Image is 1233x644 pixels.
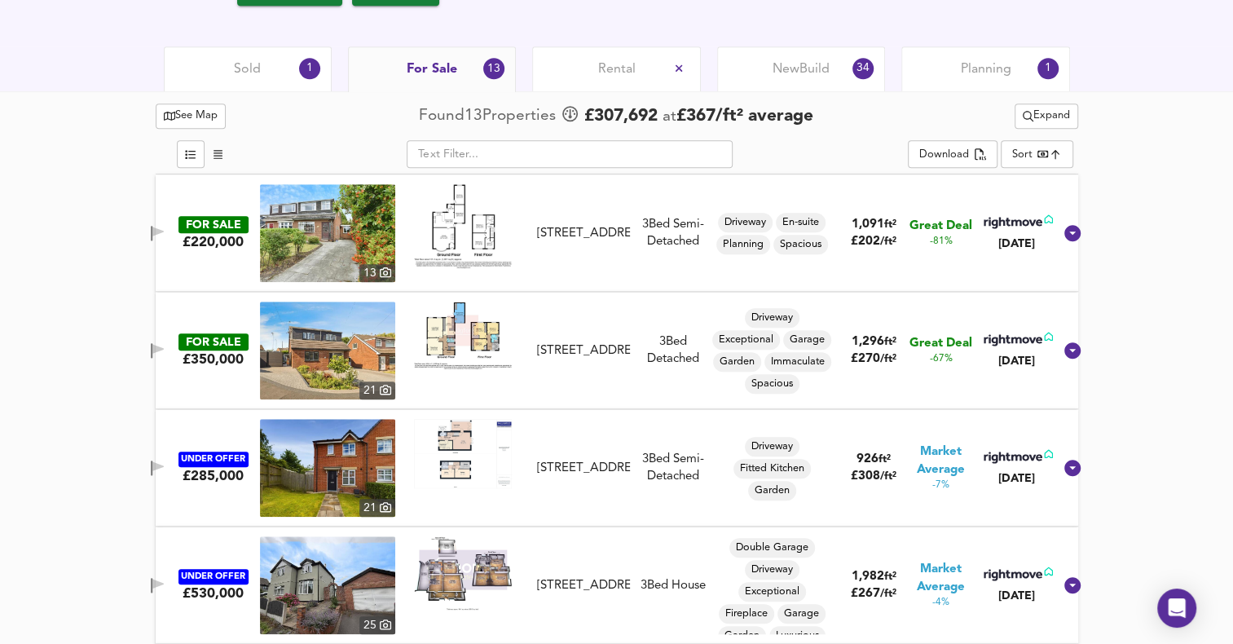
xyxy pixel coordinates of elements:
span: Planning [716,237,770,252]
span: £ 267 [851,588,896,600]
span: Planning [960,60,1011,78]
span: / ft² [880,589,896,599]
div: Spacious [745,374,799,394]
span: Immaculate [764,355,831,369]
span: Great Deal [909,218,972,235]
input: Text Filter... [407,140,733,168]
div: FOR SALE£220,000 property thumbnail 13 Floorplan[STREET_ADDRESS]3Bed Semi-DetachedDrivewayEn-suit... [156,174,1078,292]
span: Garden [713,355,761,369]
div: [DATE] [980,236,1053,252]
div: Driveway [745,437,799,457]
div: [STREET_ADDRESS] [537,460,630,477]
span: Garage [777,607,826,621]
div: UNDER OFFER [178,452,249,467]
a: property thumbnail 21 [260,419,395,517]
div: £530,000 [183,584,244,602]
span: En-suite [776,215,826,230]
span: Exceptional [738,584,806,599]
div: Exceptional [738,582,806,602]
svg: Show Details [1063,341,1082,360]
button: Download [908,140,997,168]
span: ft² [879,454,891,465]
div: En-suite [776,213,826,232]
div: Garden [748,481,796,501]
span: Double Garage [729,540,815,555]
svg: Show Details [1063,576,1082,595]
div: [STREET_ADDRESS] [537,225,630,242]
div: 3 Bed Semi-Detached [636,216,710,251]
div: UNDER OFFER£285,000 property thumbnail 21 Floorplan[STREET_ADDRESS]3Bed Semi-DetachedDrivewayFitt... [156,409,1078,527]
img: Floorplan [414,184,512,267]
span: Garden [748,483,796,498]
span: Expand [1023,107,1070,126]
svg: Show Details [1063,458,1082,478]
span: -67% [929,352,952,366]
div: [STREET_ADDRESS] [537,577,630,594]
div: [DATE] [980,588,1053,604]
div: split button [908,140,997,168]
span: Rental [598,60,636,78]
img: Floorplan [414,419,512,488]
img: property thumbnail [260,419,395,517]
div: 3 Bed House [641,577,706,594]
span: Driveway [745,562,799,577]
span: For Sale [407,60,457,78]
a: property thumbnail 21 [260,302,395,399]
div: 25 [359,616,395,634]
div: Open Intercom Messenger [1157,589,1196,628]
div: FOR SALE [178,216,249,233]
span: Garage [783,333,831,347]
div: Sort [1012,147,1033,162]
span: -4% [932,596,949,610]
span: Great Deal [909,335,972,352]
div: Spacious [773,235,828,254]
img: property thumbnail [260,302,395,399]
span: Driveway [745,439,799,454]
div: split button [1015,104,1078,129]
div: Driveway [745,308,799,328]
span: £ 308 [851,470,896,483]
div: £350,000 [183,351,244,368]
span: Spacious [773,237,828,252]
span: Exceptional [712,333,780,347]
span: 926 [856,453,879,465]
div: £220,000 [183,233,244,251]
span: Fireplace [719,607,774,621]
div: UNDER OFFER£530,000 property thumbnail 25 Floorplan[STREET_ADDRESS]3Bed HouseDouble GarageDrivewa... [156,527,1078,644]
a: property thumbnail 25 [260,536,395,634]
span: at [663,109,676,125]
span: Garden [718,629,766,643]
span: / ft² [880,354,896,364]
span: 1,982 [851,571,883,583]
span: -81% [929,235,952,249]
div: Driveway [718,213,773,232]
div: Fitted Kitchen [733,459,811,479]
div: Waterhouses Street, Audenshaw, Manchester, M34 5UG [531,460,636,477]
div: 1 [1037,58,1059,79]
span: £ 270 [851,353,896,365]
div: FOR SALE [178,333,249,351]
span: Fitted Kitchen [733,461,811,476]
div: [STREET_ADDRESS] [537,342,630,359]
span: ft² [883,337,896,347]
div: 21 [359,382,395,399]
div: Download [918,146,968,165]
div: Garage [777,604,826,624]
div: 13 [359,264,395,282]
span: £ 367 / ft² average [676,108,813,125]
div: Double Garage [729,538,815,558]
div: Garden [713,352,761,372]
span: £ 202 [851,236,896,248]
span: Driveway [745,311,799,325]
span: Luxurious [769,629,826,643]
span: Market Average [905,561,976,596]
div: 3 Bed Detached [636,333,710,368]
div: Planning [716,235,770,254]
div: Immaculate [764,352,831,372]
div: 34 [852,58,874,79]
img: property thumbnail [260,184,395,282]
div: Sort [1001,140,1073,168]
span: ft² [883,571,896,582]
button: See Map [156,104,227,129]
svg: Show Details [1063,223,1082,243]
